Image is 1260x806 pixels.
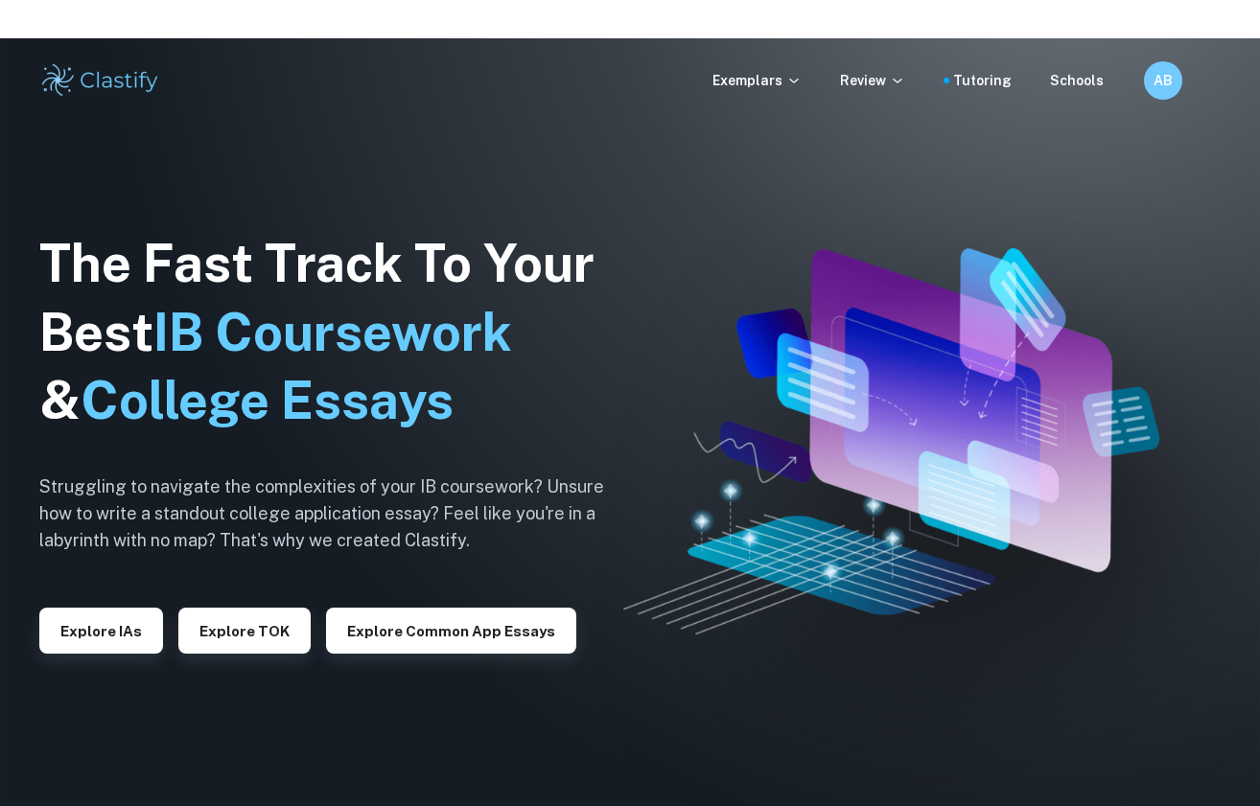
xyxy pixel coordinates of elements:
[39,473,634,554] h6: Struggling to navigate the complexities of your IB coursework? Unsure how to write a standout col...
[39,608,163,654] button: Explore IAs
[840,70,905,91] p: Review
[178,621,311,639] a: Explore TOK
[39,621,163,639] a: Explore IAs
[1153,70,1175,91] h6: AB
[81,370,454,430] span: College Essays
[178,608,311,654] button: Explore TOK
[953,70,1012,91] a: Tutoring
[326,608,576,654] button: Explore Common App essays
[1119,76,1129,85] button: Help and Feedback
[623,248,1158,635] img: Clastify hero
[712,70,802,91] p: Exemplars
[1050,70,1104,91] a: Schools
[153,302,512,362] span: IB Coursework
[39,61,161,100] img: Clastify logo
[326,621,576,639] a: Explore Common App essays
[39,229,634,436] h1: The Fast Track To Your Best &
[1144,61,1182,100] button: AB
